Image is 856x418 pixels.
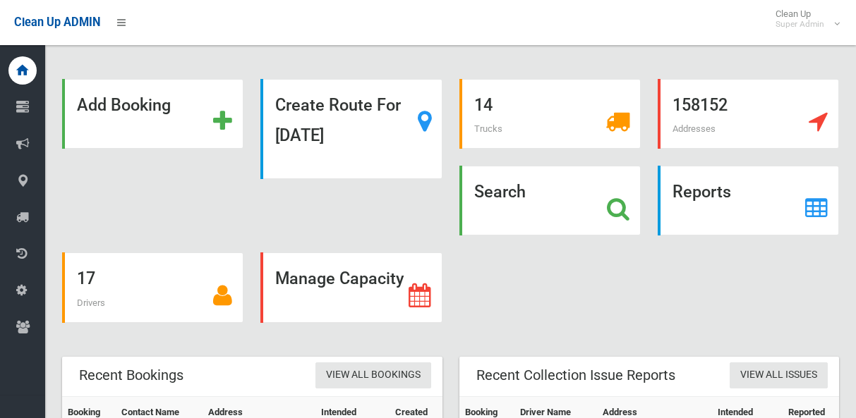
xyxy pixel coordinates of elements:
[673,182,731,202] strong: Reports
[459,166,641,235] a: Search
[459,79,641,149] a: 14 Trucks
[62,362,200,389] header: Recent Bookings
[459,362,692,389] header: Recent Collection Issue Reports
[77,95,171,115] strong: Add Booking
[275,95,401,145] strong: Create Route For [DATE]
[77,297,105,308] span: Drivers
[474,123,502,134] span: Trucks
[474,95,493,115] strong: 14
[658,79,839,149] a: 158152 Addresses
[77,269,95,288] strong: 17
[776,19,824,30] small: Super Admin
[768,8,838,30] span: Clean Up
[14,16,100,29] span: Clean Up ADMIN
[315,362,431,388] a: View All Bookings
[260,79,442,179] a: Create Route For [DATE]
[673,95,728,115] strong: 158152
[275,269,404,288] strong: Manage Capacity
[730,362,828,388] a: View All Issues
[658,166,839,235] a: Reports
[474,182,526,202] strong: Search
[673,123,716,134] span: Addresses
[62,252,243,322] a: 17 Drivers
[62,79,243,149] a: Add Booking
[260,252,442,322] a: Manage Capacity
